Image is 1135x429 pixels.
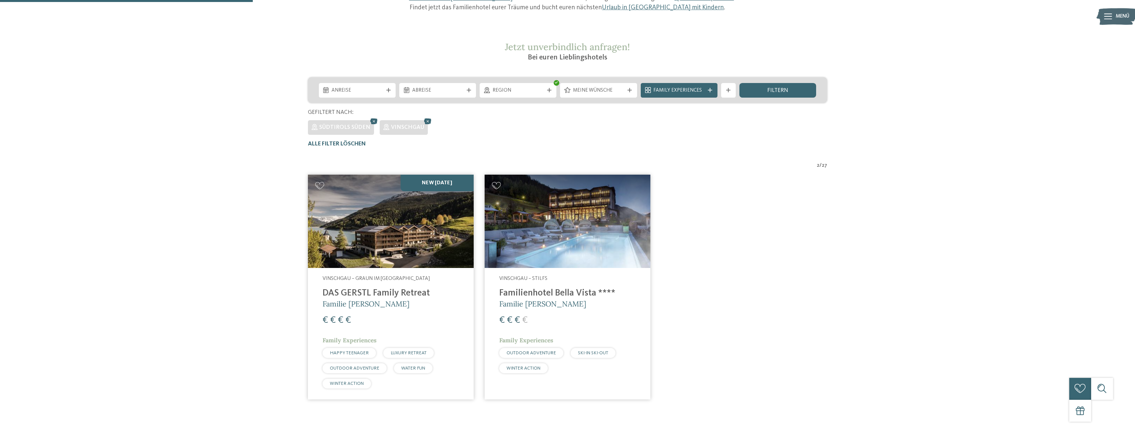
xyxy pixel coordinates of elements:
span: filtern [767,88,788,94]
span: € [499,315,505,325]
span: Alle Filter löschen [308,141,366,147]
a: Familienhotels gesucht? Hier findet ihr die besten! Vinschgau – Stilfs Familienhotel Bella Vista ... [485,175,650,399]
span: 2 [817,162,819,169]
h4: DAS GERSTL Family Retreat [323,288,459,299]
span: Südtirols Süden [319,125,370,130]
a: Urlaub in [GEOGRAPHIC_DATA] mit Kindern [602,4,724,11]
img: Familienhotels gesucht? Hier findet ihr die besten! [308,175,474,268]
span: Family Experiences [653,87,705,94]
span: 27 [822,162,827,169]
span: Gefiltert nach: [308,110,353,115]
span: OUTDOOR ADVENTURE [330,366,379,371]
span: € [330,315,336,325]
span: HAPPY TEENAGER [330,351,369,355]
span: WATER FUN [401,366,425,371]
span: WINTER ACTION [330,381,364,386]
span: Vinschgau [391,125,424,130]
span: OUTDOOR ADVENTURE [507,351,556,355]
span: Familie [PERSON_NAME] [499,299,586,308]
span: / [819,162,822,169]
span: Abreise [412,87,463,94]
span: LUXURY RETREAT [391,351,426,355]
span: Familie [PERSON_NAME] [323,299,410,308]
span: € [507,315,513,325]
span: € [338,315,343,325]
span: WINTER ACTION [507,366,540,371]
span: Anreise [331,87,383,94]
span: Bei euren Lieblingshotels [528,54,607,61]
span: € [323,315,328,325]
h4: Familienhotel Bella Vista **** [499,288,636,299]
img: Familienhotels gesucht? Hier findet ihr die besten! [485,175,650,268]
span: SKI-IN SKI-OUT [578,351,608,355]
span: Family Experiences [323,336,377,344]
a: Familienhotels gesucht? Hier findet ihr die besten! NEW [DATE] Vinschgau – Graun im [GEOGRAPHIC_D... [308,175,474,399]
span: Vinschgau – Graun im [GEOGRAPHIC_DATA] [323,276,430,281]
span: Region [493,87,544,94]
span: Vinschgau – Stilfs [499,276,547,281]
span: € [522,315,528,325]
span: Family Experiences [499,336,553,344]
span: Jetzt unverbindlich anfragen! [505,41,630,53]
span: € [345,315,351,325]
span: Meine Wünsche [573,87,624,94]
span: € [515,315,520,325]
